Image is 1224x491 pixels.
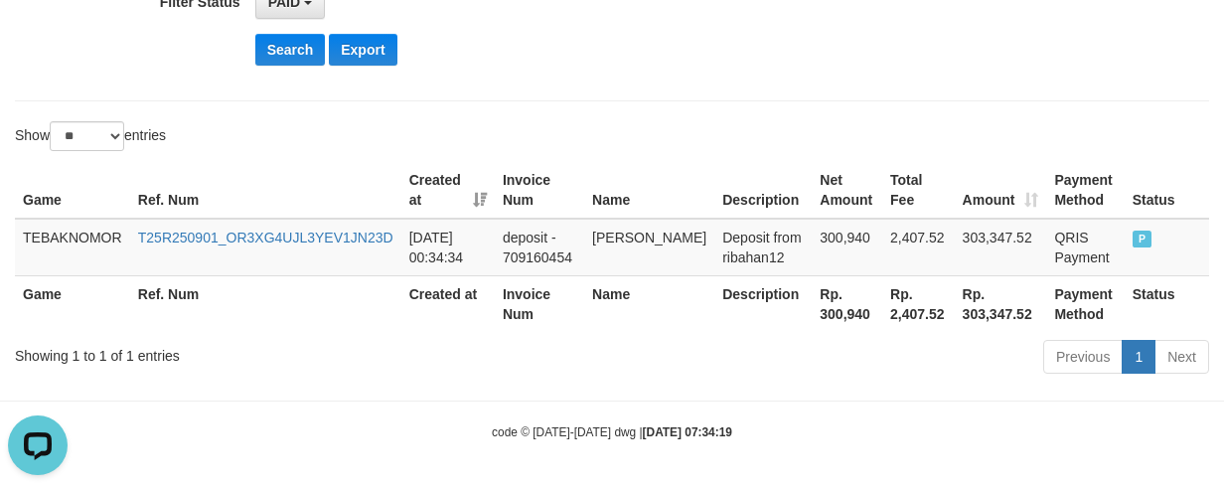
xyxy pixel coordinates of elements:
[1133,231,1152,247] span: PAID
[882,162,955,219] th: Total Fee
[714,162,812,219] th: Description
[714,219,812,276] td: Deposit from ribahan12
[495,162,584,219] th: Invoice Num
[138,230,393,245] a: T25R250901_OR3XG4UJL3YEV1JN23D
[15,121,166,151] label: Show entries
[255,34,326,66] button: Search
[130,162,401,219] th: Ref. Num
[584,219,714,276] td: [PERSON_NAME]
[955,275,1047,332] th: Rp. 303,347.52
[955,162,1047,219] th: Amount: activate to sort column ascending
[495,219,584,276] td: deposit - 709160454
[15,275,130,332] th: Game
[492,425,732,439] small: code © [DATE]-[DATE] dwg |
[882,275,955,332] th: Rp. 2,407.52
[15,219,130,276] td: TEBAKNOMOR
[1043,340,1123,374] a: Previous
[1046,162,1124,219] th: Payment Method
[1125,275,1209,332] th: Status
[584,162,714,219] th: Name
[1154,340,1209,374] a: Next
[1046,219,1124,276] td: QRIS Payment
[643,425,732,439] strong: [DATE] 07:34:19
[584,275,714,332] th: Name
[955,219,1047,276] td: 303,347.52
[714,275,812,332] th: Description
[1122,340,1155,374] a: 1
[1046,275,1124,332] th: Payment Method
[812,162,882,219] th: Net Amount
[8,8,68,68] button: Open LiveChat chat widget
[882,219,955,276] td: 2,407.52
[401,219,495,276] td: [DATE] 00:34:34
[15,338,495,366] div: Showing 1 to 1 of 1 entries
[812,219,882,276] td: 300,940
[1125,162,1209,219] th: Status
[495,275,584,332] th: Invoice Num
[50,121,124,151] select: Showentries
[401,162,495,219] th: Created at: activate to sort column ascending
[329,34,396,66] button: Export
[812,275,882,332] th: Rp. 300,940
[15,162,130,219] th: Game
[130,275,401,332] th: Ref. Num
[401,275,495,332] th: Created at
